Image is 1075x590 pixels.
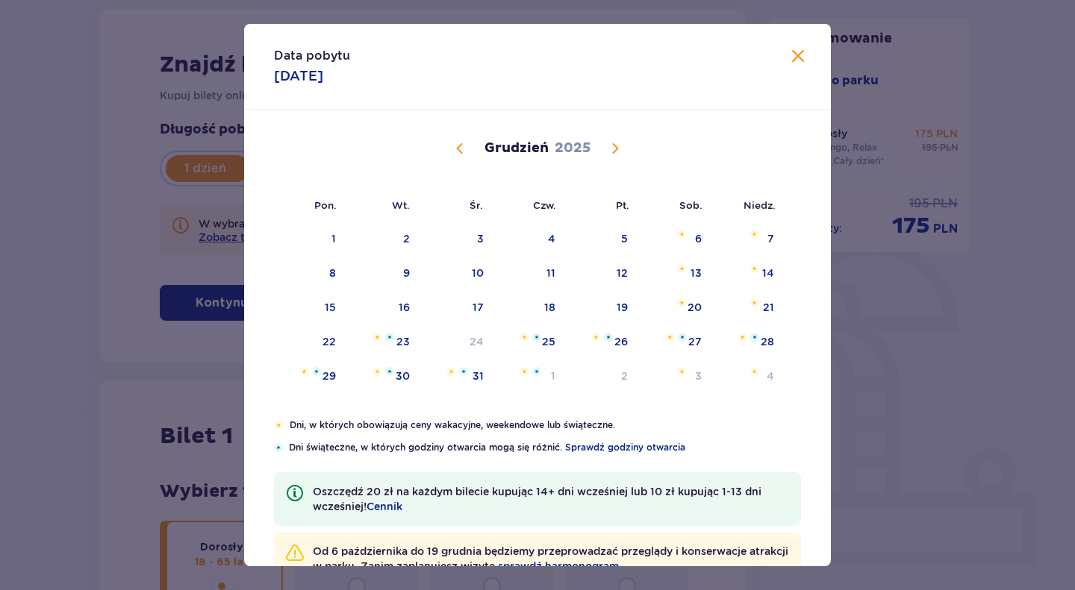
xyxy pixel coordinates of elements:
img: Pomarańczowa gwiazdka [446,367,456,376]
td: środa, 3 grudnia 2025 [420,223,494,256]
small: Czw. [533,199,556,211]
td: wtorek, 23 grudnia 2025 [346,326,420,359]
img: Pomarańczowa gwiazdka [677,264,687,273]
img: Pomarańczowa gwiazdka [677,230,687,239]
img: Niebieska gwiazdka [459,367,468,376]
div: 9 [403,266,410,280]
td: poniedziałek, 15 grudnia 2025 [274,292,346,324]
td: niedziela, 14 grudnia 2025 [712,257,785,290]
div: 15 [325,300,336,315]
img: Pomarańczowa gwiazdka [750,298,759,307]
img: Pomarańczowa gwiazdka [373,367,382,376]
td: czwartek, 1 stycznia 2026 [494,360,567,393]
small: Pon. [314,199,337,211]
td: czwartek, 4 grudnia 2025 [494,223,567,256]
td: wtorek, 2 grudnia 2025 [346,223,420,256]
img: Niebieska gwiazdka [532,367,541,376]
img: Pomarańczowa gwiazdka [274,421,284,430]
td: niedziela, 7 grudnia 2025 [712,223,785,256]
div: 7 [767,231,774,246]
td: poniedziałek, 22 grudnia 2025 [274,326,346,359]
td: czwartek, 18 grudnia 2025 [494,292,567,324]
img: Niebieska gwiazdka [532,333,541,342]
div: 20 [688,300,702,315]
td: niedziela, 21 grudnia 2025 [712,292,785,324]
small: Pt. [616,199,629,211]
div: 11 [546,266,555,280]
div: 31 [473,368,484,383]
td: piątek, 12 grudnia 2025 [566,257,638,290]
img: Pomarańczowa gwiazdka [520,367,529,376]
div: 3 [477,231,484,246]
td: wtorek, 9 grudnia 2025 [346,257,420,290]
div: 22 [322,334,336,349]
td: piątek, 2 stycznia 2026 [566,360,638,393]
img: Niebieska gwiazdka [385,333,394,342]
td: sobota, 13 grudnia 2025 [638,257,712,290]
td: sobota, 3 stycznia 2026 [638,360,712,393]
img: Pomarańczowa gwiazdka [373,333,382,342]
img: Pomarańczowa gwiazdka [591,333,601,342]
div: 26 [614,334,628,349]
p: 2025 [555,139,591,157]
img: Pomarańczowa gwiazdka [677,298,687,307]
button: Zamknij [789,48,807,66]
img: Niebieska gwiazdka [604,333,613,342]
td: poniedziałek, 8 grudnia 2025 [274,257,346,290]
div: 16 [399,300,410,315]
p: Dni, w których obowiązują ceny wakacyjne, weekendowe lub świąteczne. [290,418,801,432]
div: 12 [617,266,628,280]
td: czwartek, 25 grudnia 2025 [494,326,567,359]
img: Pomarańczowa gwiazdka [738,333,747,342]
div: 10 [472,266,484,280]
p: Dni świąteczne, w których godziny otwarcia mogą się różnić. [289,441,801,454]
a: Sprawdź godziny otwarcia [565,441,685,454]
small: Wt. [392,199,410,211]
td: środa, 31 grudnia 2025 [420,360,494,393]
p: Data pobytu [274,48,350,64]
p: Od 6 października do 19 grudnia będziemy przeprowadzać przeglądy i konserwacje atrakcji w parku. ... [313,544,789,574]
p: Grudzień [484,139,549,157]
p: Oszczędź 20 zł na każdym bilecie kupując 14+ dni wcześniej lub 10 zł kupując 1-13 dni wcześniej! [313,484,789,514]
td: sobota, 27 grudnia 2025 [638,326,712,359]
img: Niebieska gwiazdka [312,367,321,376]
div: 18 [544,300,555,315]
div: 21 [763,300,774,315]
div: 5 [621,231,628,246]
img: Niebieska gwiazdka [274,443,283,452]
img: Pomarańczowa gwiazdka [665,333,675,342]
div: 1 [331,231,336,246]
td: sobota, 20 grudnia 2025 [638,292,712,324]
div: 17 [473,300,484,315]
a: sprawdź harmonogram [498,559,619,574]
div: 13 [691,266,702,280]
td: środa, 17 grudnia 2025 [420,292,494,324]
td: środa, 10 grudnia 2025 [420,257,494,290]
td: poniedziałek, 1 grudnia 2025 [274,223,346,256]
div: 2 [621,368,628,383]
td: sobota, 6 grudnia 2025 [638,223,712,256]
div: 3 [695,368,702,383]
img: Niebieska gwiazdka [678,333,687,342]
div: 27 [688,334,702,349]
div: 14 [762,266,774,280]
div: 1 [551,368,555,383]
td: piątek, 26 grudnia 2025 [566,326,638,359]
small: Niedz. [744,199,776,211]
small: Sob. [679,199,702,211]
td: wtorek, 30 grudnia 2025 [346,360,420,393]
button: Poprzedni miesiąc [451,139,469,157]
img: Pomarańczowa gwiazdka [750,230,759,239]
small: Śr. [470,199,483,211]
td: czwartek, 11 grudnia 2025 [494,257,567,290]
td: wtorek, 16 grudnia 2025 [346,292,420,324]
img: Niebieska gwiazdka [385,367,394,376]
div: 30 [396,368,410,383]
p: [DATE] [274,67,323,85]
div: 8 [329,266,336,280]
td: piątek, 5 grudnia 2025 [566,223,638,256]
img: Pomarańczowa gwiazdka [750,264,759,273]
span: Cennik [367,499,402,514]
td: Data niedostępna. środa, 24 grudnia 2025 [420,326,494,359]
img: Pomarańczowa gwiazdka [299,367,309,376]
